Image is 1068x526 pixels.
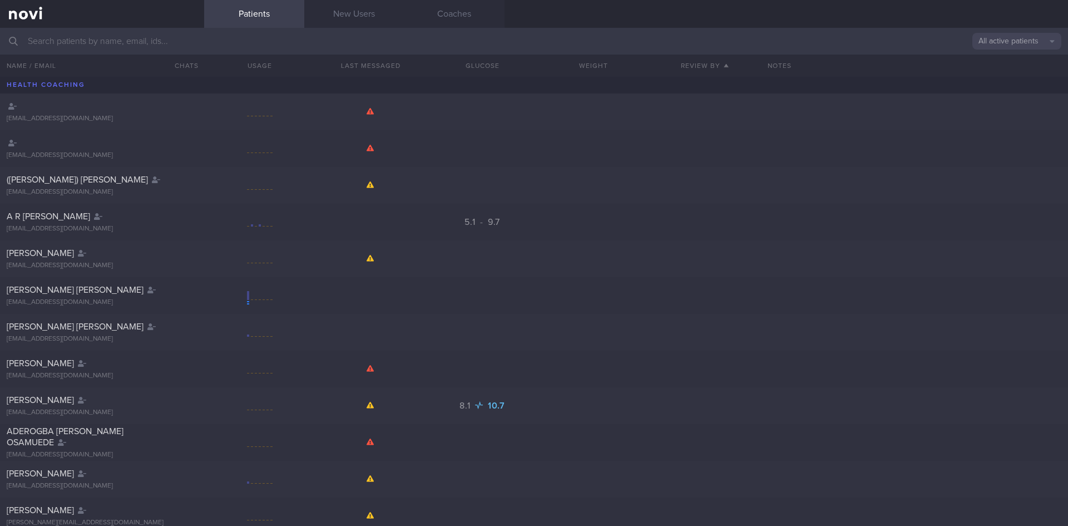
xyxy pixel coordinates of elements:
[488,401,505,410] span: 10.7
[761,55,1068,77] div: Notes
[7,482,197,490] div: [EMAIL_ADDRESS][DOMAIN_NAME]
[7,115,197,123] div: [EMAIL_ADDRESS][DOMAIN_NAME]
[7,298,197,307] div: [EMAIL_ADDRESS][DOMAIN_NAME]
[7,212,90,221] span: A R [PERSON_NAME]
[315,55,427,77] button: Last Messaged
[459,401,473,410] span: 8.1
[7,506,74,515] span: [PERSON_NAME]
[7,335,197,343] div: [EMAIL_ADDRESS][DOMAIN_NAME]
[7,225,197,233] div: [EMAIL_ADDRESS][DOMAIN_NAME]
[480,218,483,227] span: -
[7,396,74,405] span: [PERSON_NAME]
[7,359,74,368] span: [PERSON_NAME]
[7,409,197,417] div: [EMAIL_ADDRESS][DOMAIN_NAME]
[649,55,760,77] button: Review By
[427,55,538,77] button: Glucose
[538,55,649,77] button: Weight
[7,188,197,196] div: [EMAIL_ADDRESS][DOMAIN_NAME]
[7,322,144,331] span: [PERSON_NAME] [PERSON_NAME]
[7,249,74,258] span: [PERSON_NAME]
[7,175,148,184] span: ([PERSON_NAME]) [PERSON_NAME]
[7,262,197,270] div: [EMAIL_ADDRESS][DOMAIN_NAME]
[160,55,204,77] button: Chats
[972,33,1061,50] button: All active patients
[7,427,123,447] span: ADEROGBA [PERSON_NAME] OSAMUEDE
[7,151,197,160] div: [EMAIL_ADDRESS][DOMAIN_NAME]
[204,55,315,77] div: Usage
[7,286,144,294] span: [PERSON_NAME] [PERSON_NAME]
[7,469,74,478] span: [PERSON_NAME]
[7,372,197,380] div: [EMAIL_ADDRESS][DOMAIN_NAME]
[464,218,478,227] span: 5.1
[7,451,197,459] div: [EMAIL_ADDRESS][DOMAIN_NAME]
[488,218,500,227] span: 9.7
